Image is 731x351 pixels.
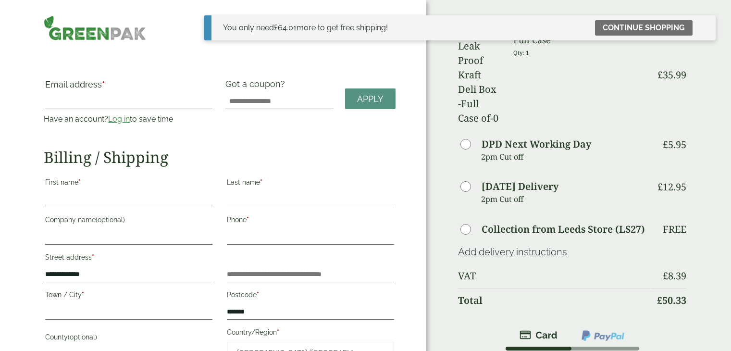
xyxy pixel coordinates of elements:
abbr: required [78,178,81,186]
abbr: required [102,79,105,89]
bdi: 50.33 [657,294,686,307]
img: stripe.png [520,329,558,341]
label: Collection from Leeds Store (LS27) [482,225,645,234]
span: £ [657,180,663,193]
th: VAT [458,264,650,288]
label: [DATE] Delivery [482,182,558,191]
span: £ [657,68,663,81]
bdi: 12.95 [657,180,686,193]
p: Free [663,224,686,235]
span: £ [274,23,278,32]
img: No.8 Leak Proof Kraft Deli Box -Full Case of-0 [458,25,502,125]
a: Continue shopping [595,20,693,36]
a: Log in [108,114,130,124]
p: 2pm Cut off [481,150,650,164]
img: ppcp-gateway.png [581,329,625,342]
span: £ [663,269,668,282]
label: DPD Next Working Day [482,139,591,149]
bdi: 35.99 [657,68,686,81]
label: Town / City [45,288,212,304]
bdi: 8.39 [663,269,686,282]
small: Qty: 1 [513,49,529,56]
abbr: required [92,253,94,261]
span: £ [663,138,668,151]
abbr: required [247,216,249,224]
label: County [45,330,212,347]
div: You only need more to get free shipping! [223,22,388,34]
bdi: 5.95 [663,138,686,151]
label: Postcode [227,288,394,304]
h2: Billing / Shipping [44,148,396,166]
span: £ [657,294,662,307]
abbr: required [82,291,84,299]
label: Street address [45,251,212,267]
a: Apply [345,88,396,109]
label: Got a coupon? [225,79,289,94]
span: (optional) [68,333,97,341]
p: 2pm Cut off [481,192,650,206]
a: Add delivery instructions [458,246,567,258]
span: (optional) [96,216,125,224]
th: Total [458,288,650,312]
label: Last name [227,175,394,192]
label: Email address [45,80,212,94]
span: Apply [357,94,384,104]
abbr: required [260,178,262,186]
span: 64.01 [274,23,297,32]
label: Phone [227,213,394,229]
abbr: required [257,291,259,299]
label: Country/Region [227,326,394,342]
abbr: required [277,328,279,336]
p: Have an account? to save time [44,113,214,125]
img: GreenPak Supplies [44,15,146,40]
label: First name [45,175,212,192]
label: Company name [45,213,212,229]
